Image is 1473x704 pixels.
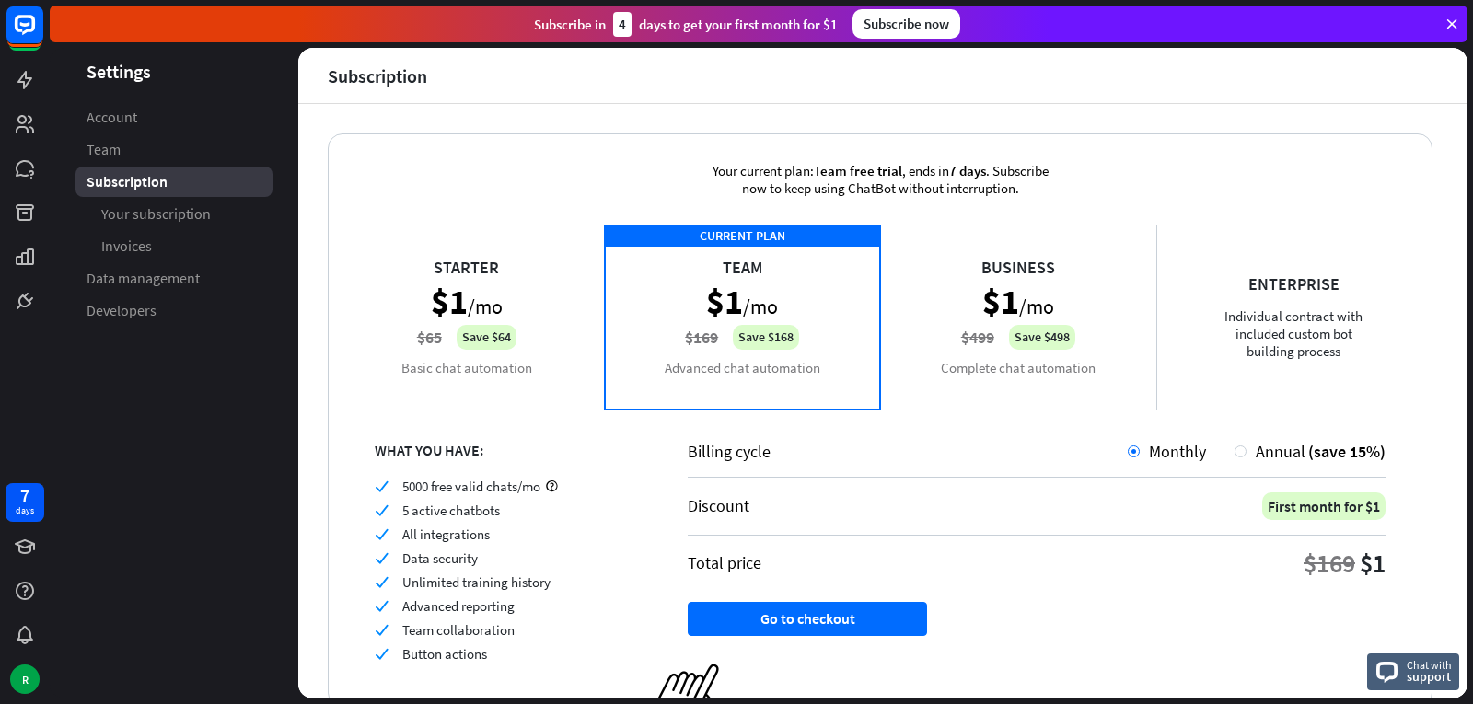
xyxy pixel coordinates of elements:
[375,479,389,493] i: check
[949,162,986,179] span: 7 days
[375,551,389,565] i: check
[1407,656,1452,674] span: Chat with
[688,602,927,636] button: Go to checkout
[87,301,157,320] span: Developers
[10,664,40,694] div: R
[50,59,298,84] header: Settings
[402,549,478,567] span: Data security
[20,488,29,504] div: 7
[1262,492,1386,520] div: First month for $1
[402,621,515,639] span: Team collaboration
[1308,441,1386,462] span: (save 15%)
[688,441,1128,462] div: Billing cycle
[375,503,389,517] i: check
[375,623,389,637] i: check
[75,295,273,326] a: Developers
[15,7,70,63] button: Open LiveChat chat widget
[75,102,273,133] a: Account
[75,231,273,261] a: Invoices
[682,134,1078,225] div: Your current plan: , ends in . Subscribe now to keep using ChatBot without interruption.
[402,645,487,663] span: Button actions
[1360,547,1386,580] div: $1
[1256,441,1305,462] span: Annual
[1407,668,1452,685] span: support
[375,599,389,613] i: check
[402,478,540,495] span: 5000 free valid chats/mo
[402,502,500,519] span: 5 active chatbots
[375,647,389,661] i: check
[534,12,838,37] div: Subscribe in days to get your first month for $1
[688,552,761,573] div: Total price
[87,269,200,288] span: Data management
[814,162,902,179] span: Team free trial
[375,575,389,589] i: check
[87,140,121,159] span: Team
[101,237,152,256] span: Invoices
[1149,441,1206,462] span: Monthly
[87,108,137,127] span: Account
[402,597,515,615] span: Advanced reporting
[75,134,273,165] a: Team
[75,263,273,294] a: Data management
[402,525,490,543] span: All integrations
[328,65,427,87] div: Subscription
[6,483,44,522] a: 7 days
[402,573,551,591] span: Unlimited training history
[375,527,389,541] i: check
[101,204,211,224] span: Your subscription
[75,199,273,229] a: Your subscription
[613,12,632,37] div: 4
[688,495,749,516] div: Discount
[1304,547,1355,580] div: $169
[87,172,168,191] span: Subscription
[852,9,960,39] div: Subscribe now
[16,504,34,517] div: days
[375,441,642,459] div: WHAT YOU HAVE:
